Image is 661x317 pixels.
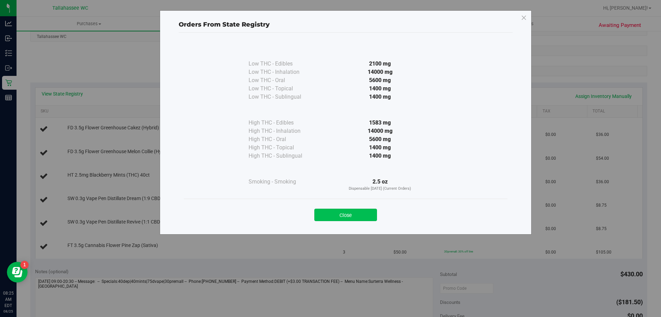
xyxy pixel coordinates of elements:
[317,60,443,68] div: 2100 mg
[249,119,317,127] div: High THC - Edibles
[7,262,28,283] iframe: Resource center
[249,178,317,186] div: Smoking - Smoking
[317,119,443,127] div: 1583 mg
[249,60,317,68] div: Low THC - Edibles
[249,143,317,152] div: High THC - Topical
[317,143,443,152] div: 1400 mg
[249,85,317,93] div: Low THC - Topical
[317,152,443,160] div: 1400 mg
[179,21,270,28] span: Orders From State Registry
[317,186,443,192] p: Dispensable [DATE] (Current Orders)
[314,209,377,221] button: Close
[317,178,443,192] div: 2.5 oz
[249,68,317,76] div: Low THC - Inhalation
[317,76,443,85] div: 5600 mg
[317,68,443,76] div: 14000 mg
[317,93,443,101] div: 1400 mg
[317,85,443,93] div: 1400 mg
[249,135,317,143] div: High THC - Oral
[249,127,317,135] div: High THC - Inhalation
[249,76,317,85] div: Low THC - Oral
[249,93,317,101] div: Low THC - Sublingual
[317,127,443,135] div: 14000 mg
[249,152,317,160] div: High THC - Sublingual
[20,261,29,269] iframe: Resource center unread badge
[317,135,443,143] div: 5600 mg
